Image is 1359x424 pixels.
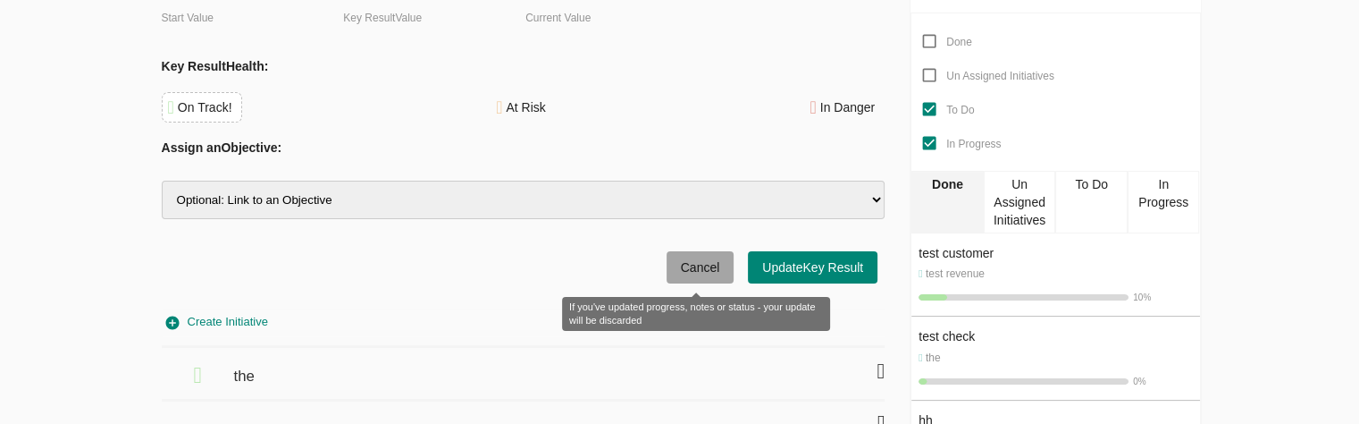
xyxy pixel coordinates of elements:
div: At Risk [506,98,545,116]
span: Cancel [681,257,720,279]
div: On Track! [178,98,232,116]
span: To Do [946,104,974,116]
div: To Do [1055,171,1128,233]
p: the [919,351,1192,366]
h4: Assign an Objective : [162,139,885,157]
button: Cancel [667,251,734,284]
span: Update Key Result [762,257,863,279]
div: Current Value [525,11,708,26]
span: 10 % [1133,293,1151,302]
button: UpdateKey Result [748,251,877,284]
div: In Progress [1128,171,1200,233]
h4: Key Result Health: [162,57,885,75]
div: Key Result Value [343,11,525,26]
div: test check [919,327,1192,345]
button: Create Initiative [162,309,273,336]
div: Done [911,171,984,233]
div: Un Assigned Initiatives [984,171,1056,233]
span: Done [946,36,972,48]
span: Un Assigned Initiatives [946,70,1054,82]
p: test revenue [919,267,1192,282]
span: In Progress [946,138,1001,150]
div: test customer [919,244,1192,262]
div: In Danger [820,98,875,116]
div: Start Value [162,11,344,26]
span: Create Initiative [166,312,268,333]
span: 0 % [1133,377,1145,386]
span: the [233,348,258,387]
